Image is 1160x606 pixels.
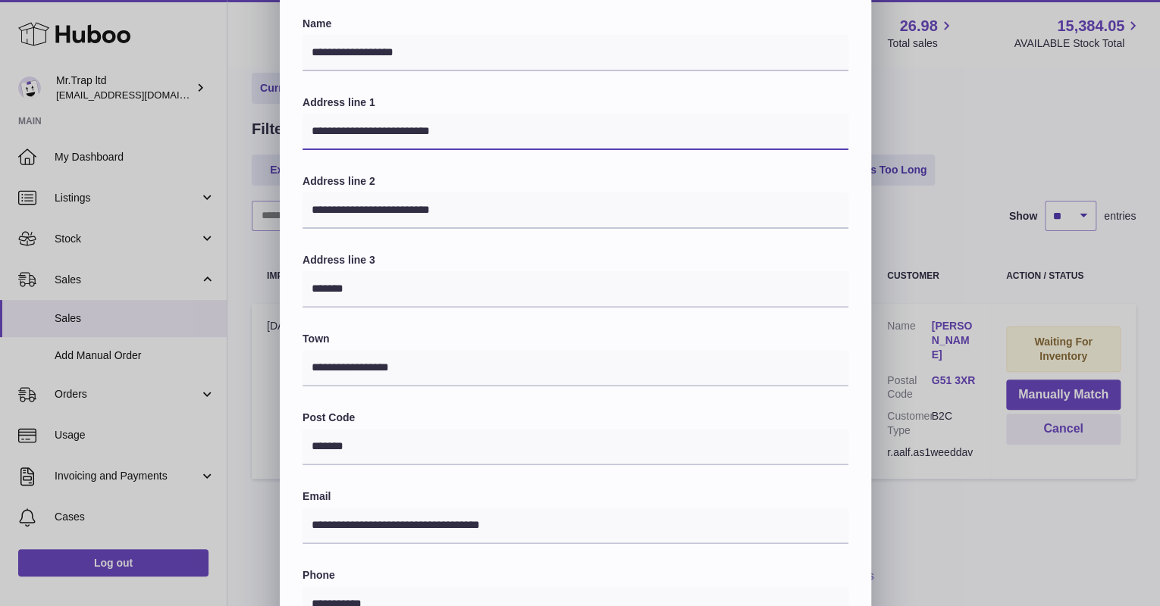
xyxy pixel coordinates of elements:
label: Town [303,332,848,346]
label: Post Code [303,411,848,425]
label: Name [303,17,848,31]
label: Phone [303,568,848,583]
label: Address line 3 [303,253,848,267]
label: Address line 2 [303,174,848,189]
label: Email [303,489,848,504]
label: Address line 1 [303,95,848,110]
